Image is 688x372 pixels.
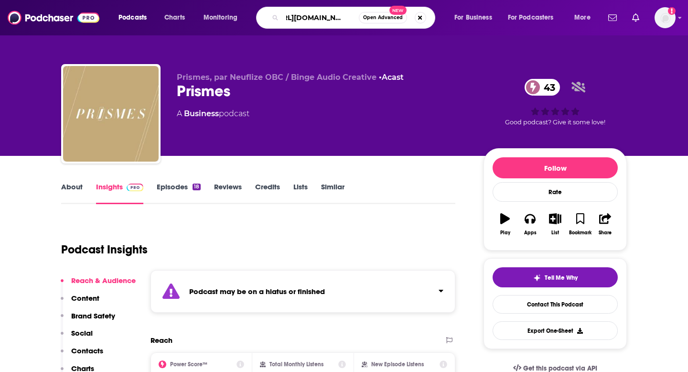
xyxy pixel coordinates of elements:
a: Charts [158,10,191,25]
a: Lists [293,182,308,204]
img: Prismes [63,66,159,162]
a: InsightsPodchaser Pro [96,182,143,204]
h2: Reach [150,336,172,345]
div: Search podcasts, credits, & more... [265,7,444,29]
h2: Power Score™ [170,361,207,368]
span: Open Advanced [363,15,403,20]
a: Reviews [214,182,242,204]
button: Contacts [61,346,103,364]
span: For Podcasters [508,11,554,24]
button: Reach & Audience [61,276,136,294]
button: Play [493,207,517,241]
a: Contact This Podcast [493,295,618,314]
span: Good podcast? Give it some love! [505,119,605,126]
p: Social [71,328,93,338]
a: 43 [525,79,560,96]
div: Apps [524,230,537,236]
p: Contacts [71,346,103,355]
button: Bookmark [568,207,592,241]
button: open menu [112,10,159,25]
img: Podchaser Pro [127,184,143,191]
span: Podcasts [118,11,147,24]
button: Social [61,328,93,346]
img: tell me why sparkle [533,274,541,282]
button: Open AdvancedNew [359,12,407,23]
button: Show profile menu [655,7,676,28]
img: User Profile [655,7,676,28]
button: Apps [517,207,542,241]
strong: Podcast may be on a hiatus or finished [189,287,325,296]
a: Episodes18 [157,182,201,204]
p: Brand Safety [71,311,115,320]
button: open menu [197,10,250,25]
span: Tell Me Why [545,274,578,282]
div: 18 [193,184,201,190]
button: Export One-Sheet [493,321,618,340]
span: Charts [164,11,185,24]
button: open menu [448,10,504,25]
h2: New Episode Listens [371,361,424,368]
a: Acast [382,73,404,82]
span: • [379,73,404,82]
div: Rate [493,182,618,202]
img: Podchaser - Follow, Share and Rate Podcasts [8,9,99,27]
span: New [389,6,407,15]
h2: Total Monthly Listens [269,361,323,368]
svg: Add a profile image [668,7,676,15]
span: Logged in as NicolaLynch [655,7,676,28]
a: Show notifications dropdown [628,10,643,26]
button: Follow [493,157,618,178]
div: Play [500,230,510,236]
button: open menu [568,10,602,25]
span: More [574,11,591,24]
p: Content [71,294,99,303]
button: Share [593,207,618,241]
button: tell me why sparkleTell Me Why [493,267,618,287]
button: open menu [502,10,568,25]
div: A podcast [177,108,249,120]
div: 43Good podcast? Give it some love! [484,73,627,132]
div: Share [599,230,612,236]
a: Credits [255,182,280,204]
div: List [551,230,559,236]
input: Search podcasts, credits, & more... [282,10,359,25]
button: Brand Safety [61,311,115,329]
span: For Business [454,11,492,24]
section: Click to expand status details [150,270,455,313]
a: Business [184,109,219,118]
span: Monitoring [204,11,237,24]
div: Bookmark [569,230,591,236]
a: Show notifications dropdown [604,10,621,26]
button: Content [61,294,99,311]
button: List [543,207,568,241]
span: 43 [534,79,560,96]
a: Similar [321,182,344,204]
a: About [61,182,83,204]
p: Reach & Audience [71,276,136,285]
span: Prismes, par Neuflize OBC / Binge Audio Creative [177,73,376,82]
h1: Podcast Insights [61,242,148,257]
